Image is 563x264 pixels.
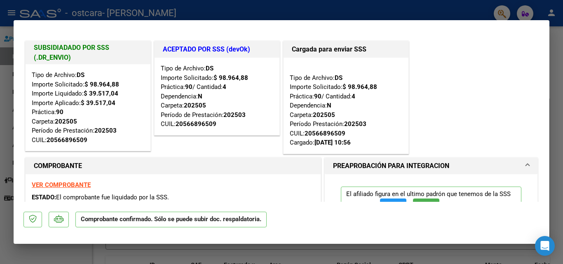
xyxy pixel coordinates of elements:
[84,81,119,88] strong: $ 98.964,88
[292,44,400,54] h1: Cargada para enviar SSS
[335,74,342,82] strong: DS
[84,90,118,97] strong: $ 39.517,04
[198,93,202,100] strong: N
[380,199,406,214] button: FTP
[314,139,351,146] strong: [DATE] 10:56
[352,93,355,100] strong: 4
[32,181,91,189] a: VER COMPROBANTE
[325,158,537,174] mat-expansion-panel-header: PREAPROBACIÓN PARA INTEGRACION
[75,212,267,228] p: Comprobante confirmado. Sólo se puede subir doc. respaldatoria.
[333,161,449,171] h1: PREAPROBACIÓN PARA INTEGRACION
[176,119,216,129] div: 20566896509
[223,111,246,119] strong: 202503
[342,83,377,91] strong: $ 98.964,88
[313,111,335,119] strong: 202505
[185,83,192,91] strong: 90
[34,43,142,63] h1: SUBSIDIADADO POR SSS (.DR_ENVIO)
[314,93,321,100] strong: 90
[327,102,331,109] strong: N
[413,199,439,214] button: SSS
[77,71,84,79] strong: DS
[161,64,273,129] div: Tipo de Archivo: Importe Solicitado: Práctica: / Cantidad: Dependencia: Carpeta: Período de Prest...
[163,44,271,54] h1: ACEPTADO POR SSS (devOk)
[305,129,345,138] div: 20566896509
[290,64,402,147] div: Tipo de Archivo: Importe Solicitado: Práctica: / Cantidad: Dependencia: Carpeta: Período Prestaci...
[56,194,169,201] span: El comprobante fue liquidado por la SSS.
[81,99,115,107] strong: $ 39.517,04
[535,236,555,256] div: Open Intercom Messenger
[344,120,366,128] strong: 202503
[223,83,226,91] strong: 4
[184,102,206,109] strong: 202505
[32,70,144,145] div: Tipo de Archivo: Importe Solicitado: Importe Liquidado: Importe Aplicado: Práctica: Carpeta: Perí...
[56,108,63,116] strong: 90
[94,127,117,134] strong: 202503
[206,65,213,72] strong: DS
[47,136,87,145] div: 20566896509
[55,118,77,125] strong: 202505
[213,74,248,82] strong: $ 98.964,88
[341,187,521,217] p: El afiliado figura en el ultimo padrón que tenemos de la SSS de
[32,194,56,201] span: ESTADO:
[34,162,82,170] strong: COMPROBANTE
